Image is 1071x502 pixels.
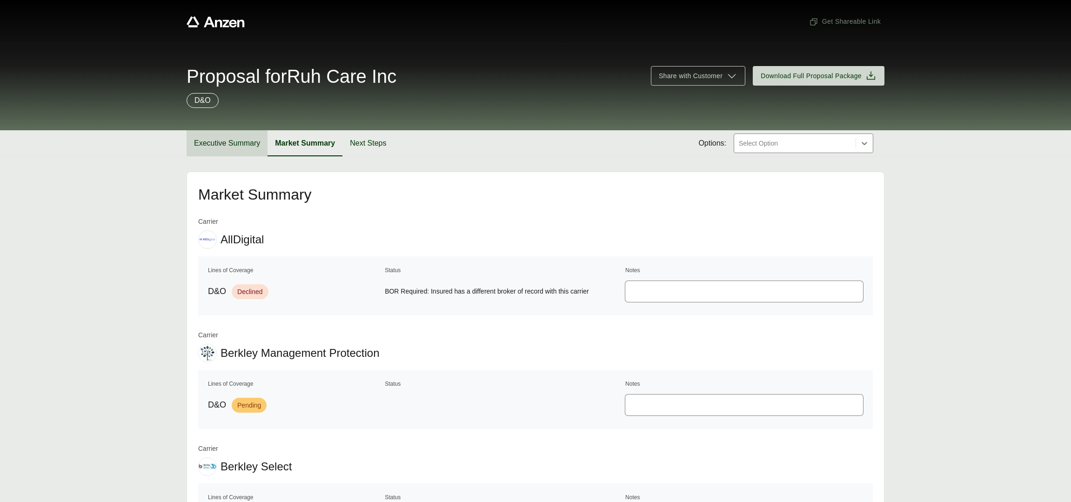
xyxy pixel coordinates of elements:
button: Next Steps [342,130,394,156]
img: Berkley Management Protection [199,344,216,362]
th: Status [384,493,623,502]
a: Anzen website [187,16,245,27]
span: D&O [208,399,226,411]
button: Executive Summary [187,130,268,156]
span: Proposal for Ruh Care Inc [187,67,396,86]
button: Market Summary [268,130,342,156]
th: Notes [625,379,863,388]
span: Carrier [198,217,264,227]
img: Berkley Select [199,458,216,475]
h2: Market Summary [198,187,873,202]
th: Notes [625,493,863,502]
th: Status [384,379,623,388]
span: BOR Required: Insured has a different broker of record with this carrier [385,287,623,296]
span: Get Shareable Link [809,17,881,27]
th: Status [384,266,623,275]
th: Lines of Coverage [208,379,382,388]
span: Carrier [198,330,380,340]
span: Share with Customer [659,71,723,81]
button: Get Shareable Link [805,13,884,30]
span: D&O [208,285,226,298]
span: Berkley Management Protection [221,346,380,360]
span: Options: [698,138,726,149]
span: Pending [232,398,267,413]
th: Lines of Coverage [208,493,382,502]
span: AllDigital [221,233,264,247]
span: Berkley Select [221,460,292,474]
button: Download Full Proposal Package [753,66,884,86]
span: Declined [232,284,268,299]
span: Download Full Proposal Package [761,71,862,81]
th: Notes [625,266,863,275]
button: Share with Customer [651,66,745,86]
p: D&O [194,95,211,106]
img: AllDigital [199,237,216,241]
span: Carrier [198,444,292,454]
th: Lines of Coverage [208,266,382,275]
